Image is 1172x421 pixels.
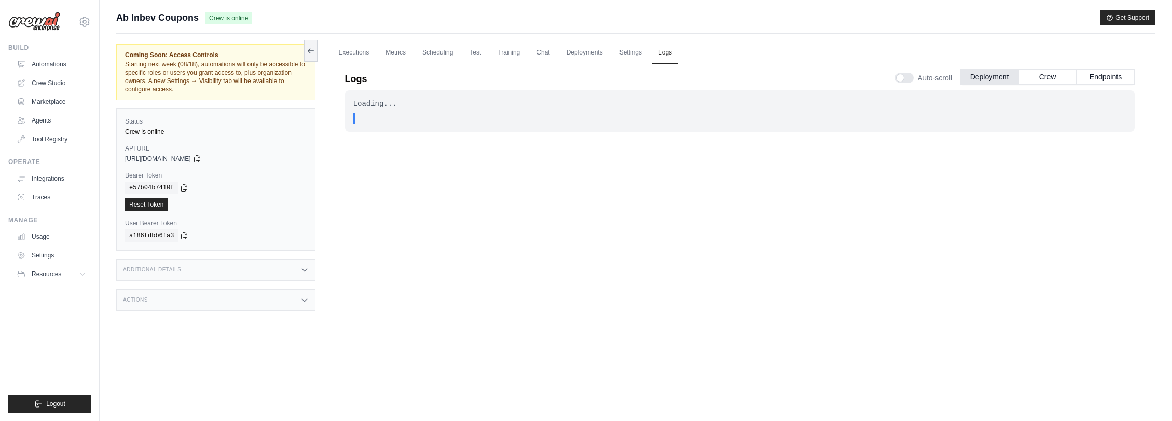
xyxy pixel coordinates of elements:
a: Usage [12,228,91,245]
a: Test [463,42,487,64]
a: Scheduling [416,42,459,64]
a: Settings [613,42,648,64]
div: Loading... [353,99,1126,109]
span: Coming Soon: Access Controls [125,51,307,59]
a: Automations [12,56,91,73]
h3: Additional Details [123,267,181,273]
a: Executions [333,42,376,64]
button: Logout [8,395,91,413]
label: Status [125,117,307,126]
label: API URL [125,144,307,153]
button: Deployment [960,69,1018,85]
a: Logs [652,42,678,64]
a: Agents [12,112,91,129]
img: Logo [8,12,60,32]
div: Crew is online [125,128,307,136]
div: Manage [8,216,91,224]
a: Chat [530,42,556,64]
code: e57b04b7410f [125,182,178,194]
span: Auto-scroll [918,73,952,83]
div: Build [8,44,91,52]
button: Endpoints [1077,69,1135,85]
a: Crew Studio [12,75,91,91]
a: Deployments [560,42,609,64]
a: Training [491,42,526,64]
button: Get Support [1100,10,1155,25]
span: Logout [46,400,65,408]
span: Resources [32,270,61,278]
button: Crew [1018,69,1077,85]
code: a186fdbb6fa3 [125,229,178,242]
label: Bearer Token [125,171,307,180]
button: Resources [12,266,91,282]
p: Logs [345,72,367,86]
span: Ab Inbev Coupons [116,10,199,25]
div: Operate [8,158,91,166]
span: Crew is online [205,12,252,24]
a: Reset Token [125,198,168,211]
span: [URL][DOMAIN_NAME] [125,155,191,163]
a: Tool Registry [12,131,91,147]
a: Traces [12,189,91,206]
span: Starting next week (08/18), automations will only be accessible to specific roles or users you gr... [125,61,305,93]
label: User Bearer Token [125,219,307,227]
h3: Actions [123,297,148,303]
a: Settings [12,247,91,264]
a: Metrics [379,42,412,64]
a: Integrations [12,170,91,187]
a: Marketplace [12,93,91,110]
